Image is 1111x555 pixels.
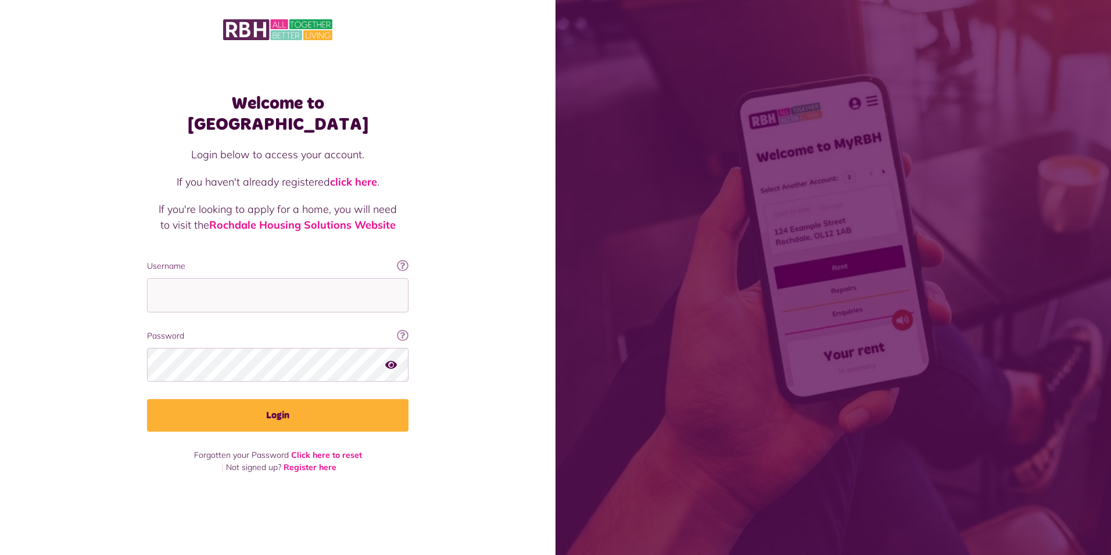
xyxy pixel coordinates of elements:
[159,201,397,233] p: If you're looking to apply for a home, you will need to visit the
[291,450,362,460] a: Click here to reset
[226,462,281,472] span: Not signed up?
[209,218,396,232] a: Rochdale Housing Solutions Website
[147,330,408,342] label: Password
[194,450,289,460] span: Forgotten your Password
[159,174,397,190] p: If you haven't already registered .
[159,147,397,162] p: Login below to access your account.
[284,462,336,472] a: Register here
[330,175,377,188] a: click here
[147,93,408,135] h1: Welcome to [GEOGRAPHIC_DATA]
[147,260,408,272] label: Username
[223,17,332,42] img: MyRBH
[147,399,408,432] button: Login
